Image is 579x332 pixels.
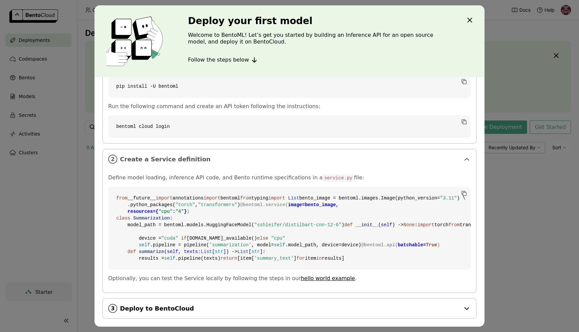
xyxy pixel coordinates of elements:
[108,75,471,98] code: pip install -U bentoml
[128,249,136,254] span: def
[201,249,212,254] span: List
[274,242,285,248] span: self
[426,242,437,248] span: True
[440,195,457,201] span: "3.11"
[203,195,220,201] span: import
[108,155,117,164] i: 2
[188,16,453,26] h3: Deploy your first model
[116,216,130,221] span: class
[133,216,170,221] span: Summarization
[158,209,173,214] span: "cpu"
[188,57,249,63] span: Follow the steps below
[381,222,392,228] span: self
[356,222,378,228] span: __init__
[403,222,415,228] span: None
[100,16,172,66] img: cover onboarding
[139,242,150,248] span: self
[94,5,485,327] div: dialog
[108,115,471,138] code: bentoml cloud login
[209,242,251,248] span: 'summarization'
[220,256,237,261] span: return
[240,195,252,201] span: from
[167,249,226,254] span: self, texts: [ ]
[344,222,353,228] span: def
[288,195,300,201] span: List
[108,304,117,313] i: 3
[254,256,294,261] span: 'summary_text'
[254,222,341,228] span: "sshleifer/distilbart-cnn-12-6"
[417,222,434,228] span: import
[268,195,285,201] span: import
[108,174,471,181] p: Define model loading, inference API code, and Bento runtime specifications in a file:
[398,242,437,248] span: batchable=
[181,236,187,241] span: if
[466,16,474,25] div: Close
[448,222,460,228] span: from
[251,249,260,254] span: str
[237,249,249,254] span: List
[175,202,195,207] span: "torch"
[323,175,354,181] code: service.py
[198,202,238,207] span: "transformers"
[103,299,476,318] div: 3Deploy to BentoCloud
[297,256,305,261] span: for
[215,249,223,254] span: str
[301,275,355,281] a: hello world example
[257,236,268,241] span: else
[108,187,471,270] code: __future__ annotations bentoml typing bento_image = bentoml.images.Image(python_version= ) \ .pyt...
[108,275,471,282] p: Optionally, you can test the Service locally by following the steps in our .
[316,256,322,261] span: in
[161,236,178,241] span: "cuda"
[156,195,173,201] span: import
[164,256,176,261] span: self
[120,156,460,163] span: Create a Service definition
[116,195,128,201] span: from
[361,242,440,248] span: @bentoml.api( )
[120,305,460,312] span: Deploy to BentoCloud
[103,149,476,169] div: 2Create a Service definition
[271,236,285,241] span: "cpu"
[139,249,164,254] span: summarize
[188,32,453,45] p: Welcome to BentoML! Let’s get you started by building an Inference API for an open source model, ...
[108,103,471,110] p: Run the following command and create an API token following the instructions:
[175,209,184,214] span: "4"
